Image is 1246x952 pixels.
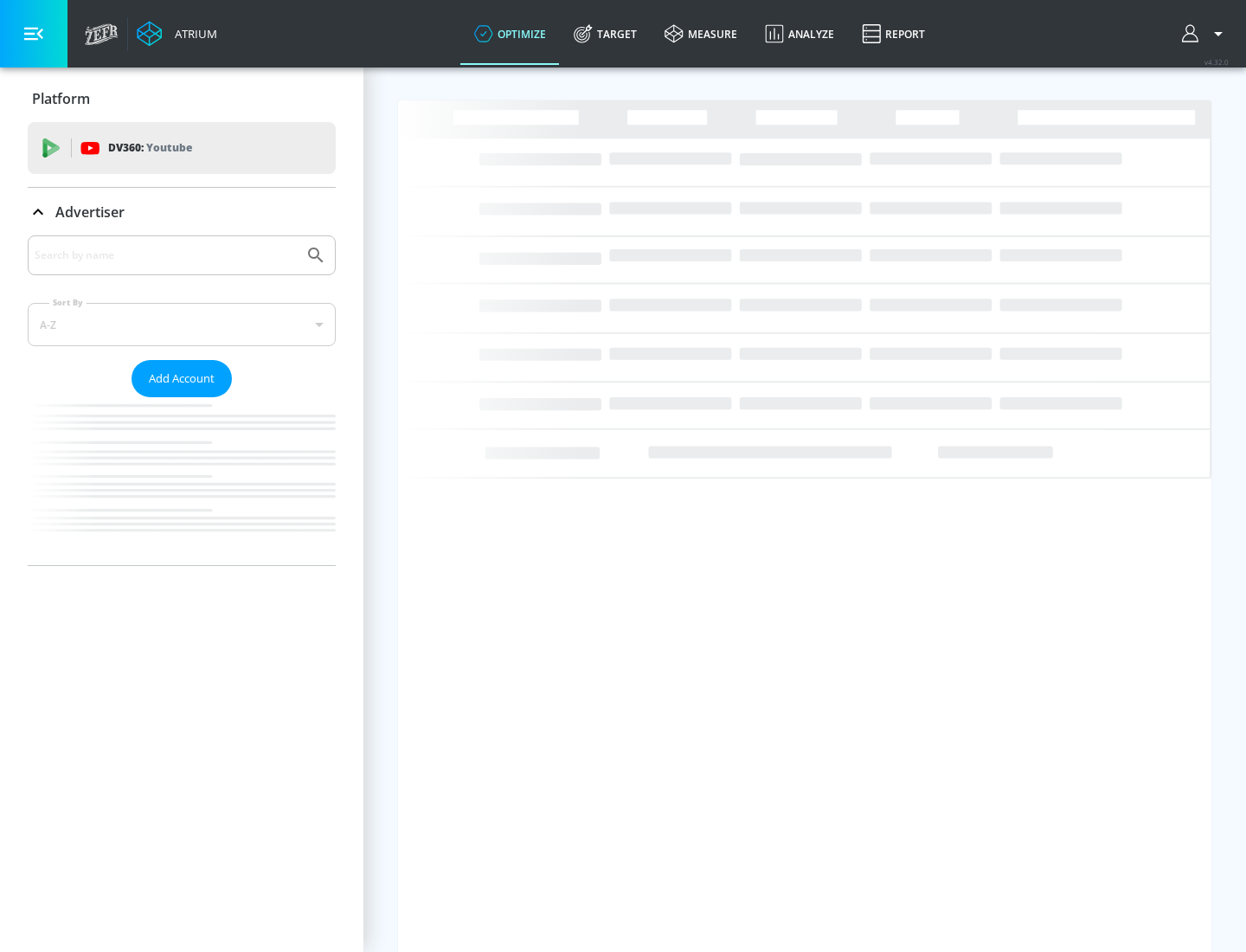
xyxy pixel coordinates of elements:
span: v 4.32.0 [1204,57,1229,67]
label: Sort By [49,297,87,308]
div: Advertiser [28,188,336,236]
a: Atrium [137,21,217,47]
p: DV360: [108,138,192,158]
input: Search by name [35,244,297,267]
div: DV360: Youtube [28,122,336,174]
a: Report [848,3,939,65]
nav: list of Advertiser [28,397,336,565]
a: Analyze [751,3,848,65]
div: Advertiser [28,235,336,565]
a: Target [560,3,651,65]
p: Youtube [146,138,192,157]
div: Platform [28,74,336,123]
a: measure [651,3,751,65]
p: Advertiser [55,203,125,222]
span: Add Account [149,369,215,389]
div: Atrium [168,26,217,42]
a: optimize [460,3,560,65]
div: A-Z [28,303,336,346]
button: Add Account [132,360,232,397]
p: Platform [32,89,90,108]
